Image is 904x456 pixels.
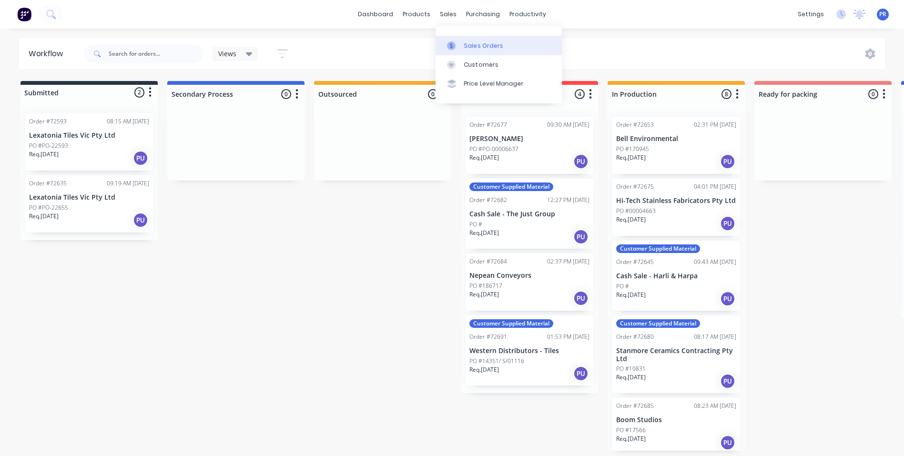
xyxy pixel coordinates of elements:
[612,315,740,394] div: Customer Supplied MaterialOrder #7268008:17 AM [DATE]Stanmore Ceramics Contracting Pty LtdPO #108...
[469,229,499,237] p: Req. [DATE]
[720,291,735,306] div: PU
[616,347,736,363] p: Stanmore Ceramics Contracting Pty Ltd
[616,197,736,205] p: Hi-Tech Stainless Fabricators Pty Ltd
[469,135,589,143] p: [PERSON_NAME]
[436,74,562,93] a: Price Level Manager
[466,253,593,311] div: Order #7268402:37 PM [DATE]Nepean ConveyorsPO #186717Req.[DATE]PU
[29,132,149,140] p: Lexatonia Tiles Vic Pty Ltd
[469,196,507,204] div: Order #72682
[694,121,736,129] div: 02:31 PM [DATE]
[29,179,67,188] div: Order #72635
[616,319,700,328] div: Customer Supplied Material
[573,291,589,306] div: PU
[466,315,593,385] div: Customer Supplied MaterialOrder #7269101:53 PM [DATE]Western Distributors - TilesPO #14351/ S/011...
[25,175,153,233] div: Order #7263509:19 AM [DATE]Lexatonia Tiles Vic Pty LtdPO #PO-22655Req.[DATE]PU
[436,55,562,74] a: Customers
[469,121,507,129] div: Order #72677
[469,282,502,290] p: PO #186717
[29,142,68,150] p: PO #PO-22593
[29,203,68,212] p: PO #PO-22655
[720,435,735,450] div: PU
[616,135,736,143] p: Bell Environmental
[616,373,646,382] p: Req. [DATE]
[469,145,518,153] p: PO #PO-00006637
[616,272,736,280] p: Cash Sale - Harli & Harpa
[616,121,654,129] div: Order #72653
[612,179,740,236] div: Order #7267504:01 PM [DATE]Hi-Tech Stainless Fabricators Pty LtdPO #00004663Req.[DATE]PU
[573,154,589,169] div: PU
[464,61,498,69] div: Customers
[107,117,149,126] div: 08:15 AM [DATE]
[133,213,148,228] div: PU
[547,333,589,341] div: 01:53 PM [DATE]
[25,113,153,171] div: Order #7259308:15 AM [DATE]Lexatonia Tiles Vic Pty LtdPO #PO-22593Req.[DATE]PU
[879,10,886,19] span: PR
[616,365,646,373] p: PO #10831
[616,215,646,224] p: Req. [DATE]
[469,153,499,162] p: Req. [DATE]
[505,7,551,21] div: productivity
[469,357,524,365] p: PO #14351/ S/01116
[436,36,562,55] a: Sales Orders
[612,241,740,311] div: Customer Supplied MaterialOrder #7264509:43 AM [DATE]Cash Sale - Harli & HarpaPO #Req.[DATE]PU
[398,7,435,21] div: products
[469,365,499,374] p: Req. [DATE]
[720,216,735,231] div: PU
[616,426,646,435] p: PO #17566
[469,347,589,355] p: Western Distributors - Tiles
[469,290,499,299] p: Req. [DATE]
[694,258,736,266] div: 09:43 AM [DATE]
[464,41,503,50] div: Sales Orders
[469,182,553,191] div: Customer Supplied Material
[469,333,507,341] div: Order #72691
[435,7,461,21] div: sales
[612,398,740,455] div: Order #7268508:23 AM [DATE]Boom StudiosPO #17566Req.[DATE]PU
[720,374,735,389] div: PU
[720,154,735,169] div: PU
[466,117,593,174] div: Order #7267709:30 AM [DATE][PERSON_NAME]PO #PO-00006637Req.[DATE]PU
[29,48,68,60] div: Workflow
[547,121,589,129] div: 09:30 AM [DATE]
[466,179,593,249] div: Customer Supplied MaterialOrder #7268212:27 PM [DATE]Cash Sale - The Just GroupPO #Req.[DATE]PU
[616,282,629,291] p: PO #
[793,7,829,21] div: settings
[612,117,740,174] div: Order #7265302:31 PM [DATE]Bell EnvironmentalPO #170945Req.[DATE]PU
[616,416,736,424] p: Boom Studios
[109,44,203,63] input: Search for orders...
[694,333,736,341] div: 08:17 AM [DATE]
[694,182,736,191] div: 04:01 PM [DATE]
[616,153,646,162] p: Req. [DATE]
[616,182,654,191] div: Order #72675
[573,366,589,381] div: PU
[616,402,654,410] div: Order #72685
[461,7,505,21] div: purchasing
[469,257,507,266] div: Order #72684
[616,207,656,215] p: PO #00004663
[694,402,736,410] div: 08:23 AM [DATE]
[353,7,398,21] a: dashboard
[469,220,482,229] p: PO #
[218,49,236,59] span: Views
[616,258,654,266] div: Order #72645
[469,272,589,280] p: Nepean Conveyors
[547,257,589,266] div: 02:37 PM [DATE]
[616,244,700,253] div: Customer Supplied Material
[616,145,649,153] p: PO #170945
[547,196,589,204] div: 12:27 PM [DATE]
[616,291,646,299] p: Req. [DATE]
[469,210,589,218] p: Cash Sale - The Just Group
[107,179,149,188] div: 09:19 AM [DATE]
[29,212,59,221] p: Req. [DATE]
[29,150,59,159] p: Req. [DATE]
[29,193,149,202] p: Lexatonia Tiles Vic Pty Ltd
[573,229,589,244] div: PU
[616,333,654,341] div: Order #72680
[464,80,524,88] div: Price Level Manager
[469,319,553,328] div: Customer Supplied Material
[616,435,646,443] p: Req. [DATE]
[29,117,67,126] div: Order #72593
[133,151,148,166] div: PU
[17,7,31,21] img: Factory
